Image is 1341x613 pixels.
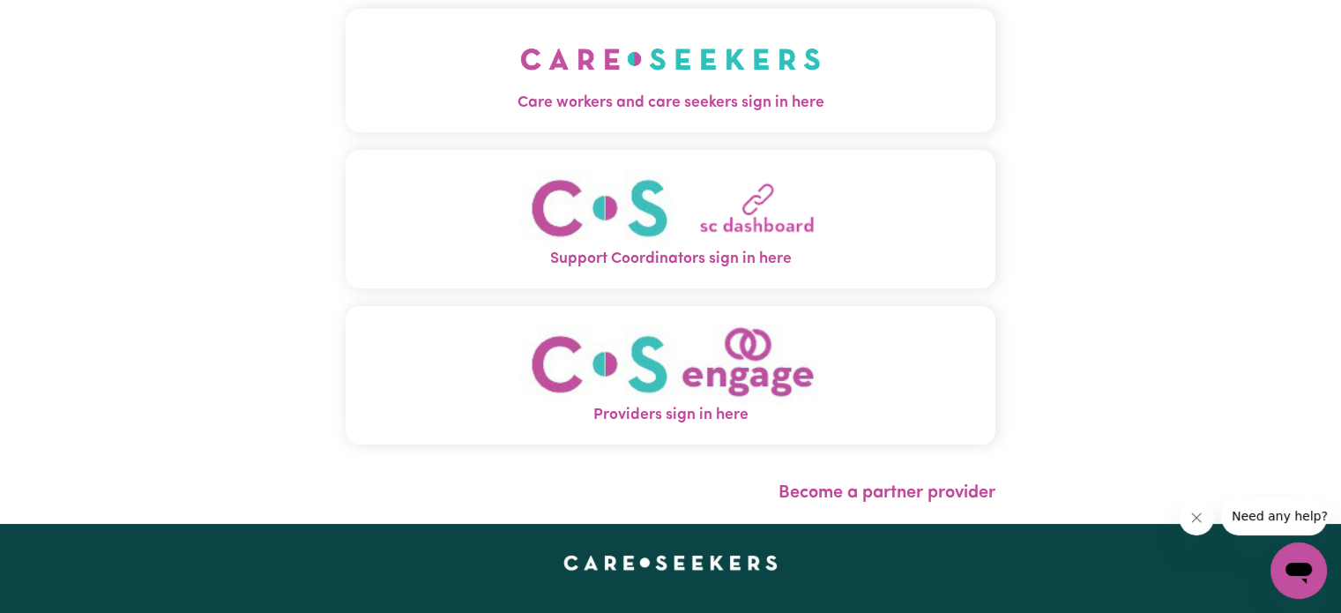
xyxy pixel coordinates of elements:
span: Need any help? [11,12,107,26]
a: Become a partner provider [779,484,995,502]
iframe: Message from company [1221,497,1327,535]
button: Support Coordinators sign in here [346,150,995,288]
span: Providers sign in here [346,404,995,427]
span: Support Coordinators sign in here [346,248,995,271]
iframe: Close message [1179,500,1214,535]
iframe: Button to launch messaging window [1270,542,1327,599]
a: Careseekers home page [563,556,778,570]
button: Providers sign in here [346,306,995,445]
button: Care workers and care seekers sign in here [346,9,995,132]
span: Care workers and care seekers sign in here [346,92,995,115]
